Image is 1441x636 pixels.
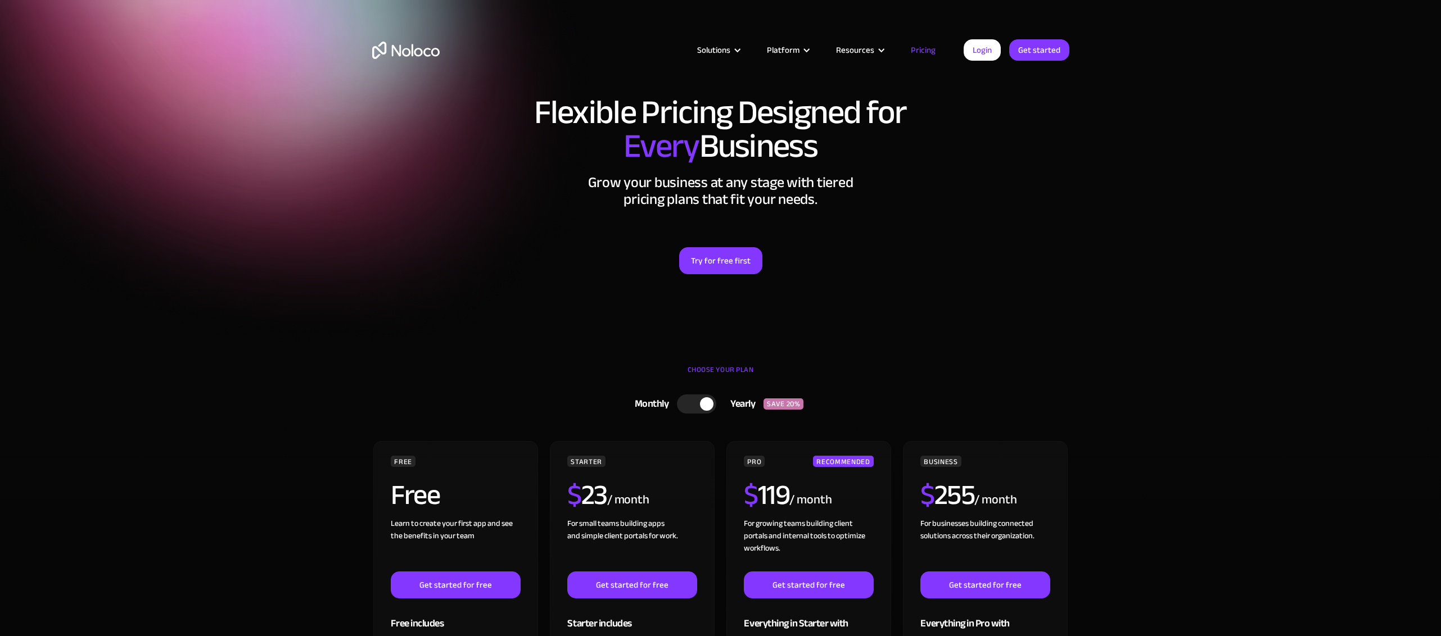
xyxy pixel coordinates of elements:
div: RECOMMENDED [813,456,873,467]
div: / month [789,491,832,509]
div: Learn to create your first app and see the benefits in your team ‍ [391,517,520,571]
div: Free includes [391,598,520,635]
a: Get started for free [391,571,520,598]
a: Get started for free [567,571,697,598]
a: Get started for free [920,571,1050,598]
div: Everything in Pro with [920,598,1050,635]
h2: Free [391,481,440,509]
div: CHOOSE YOUR PLAN [372,361,1069,389]
h1: Flexible Pricing Designed for Business [372,96,1069,163]
div: / month [607,491,649,509]
div: Solutions [697,43,730,57]
div: Platform [753,43,822,57]
div: FREE [391,456,415,467]
div: Everything in Starter with [744,598,873,635]
a: Get started for free [744,571,873,598]
span: $ [744,469,758,521]
div: Solutions [683,43,753,57]
div: BUSINESS [920,456,961,467]
span: $ [567,469,581,521]
a: Get started [1009,39,1069,61]
h2: 255 [920,481,974,509]
div: Monthly [621,396,677,412]
div: Platform [767,43,799,57]
div: Yearly [716,396,764,412]
div: For growing teams building client portals and internal tools to optimize workflows. [744,517,873,571]
a: home [372,42,440,59]
div: Resources [836,43,874,57]
a: Login [964,39,1001,61]
h2: 119 [744,481,789,509]
div: Starter includes [567,598,697,635]
h2: Grow your business at any stage with tiered pricing plans that fit your needs. [372,174,1069,208]
div: SAVE 20% [764,398,803,410]
div: STARTER [567,456,605,467]
div: Resources [822,43,897,57]
a: Pricing [897,43,950,57]
div: For businesses building connected solutions across their organization. ‍ [920,517,1050,571]
h2: 23 [567,481,607,509]
a: Try for free first [679,247,762,274]
span: Every [624,115,699,178]
div: For small teams building apps and simple client portals for work. ‍ [567,517,697,571]
div: PRO [744,456,765,467]
div: / month [974,491,1017,509]
span: $ [920,469,934,521]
